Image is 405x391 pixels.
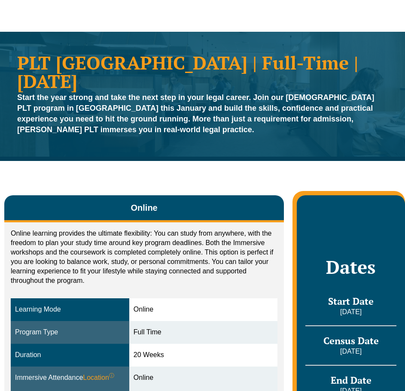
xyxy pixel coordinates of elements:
span: Online [131,202,158,214]
h1: PLT [GEOGRAPHIC_DATA] | Full-Time | [DATE] [17,53,388,90]
div: Program Type [15,327,125,337]
h2: Dates [305,256,396,278]
p: [DATE] [305,307,396,317]
p: Online learning provides the ultimate flexibility: You can study from anywhere, with the freedom ... [11,229,277,285]
div: Duration [15,350,125,360]
span: End Date [331,374,372,386]
div: Full Time [134,327,273,337]
div: Learning Mode [15,305,125,315]
span: Location [83,373,114,383]
div: Online [134,373,273,383]
span: Start Date [328,295,374,307]
div: 20 Weeks [134,350,273,360]
sup: ⓘ [109,373,114,379]
div: Online [134,305,273,315]
p: [DATE] [305,347,396,356]
div: Immersive Attendance [15,373,125,383]
strong: Start the year strong and take the next step in your legal career. Join our [DEMOGRAPHIC_DATA] PL... [17,93,375,134]
span: Census Date [323,334,379,347]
